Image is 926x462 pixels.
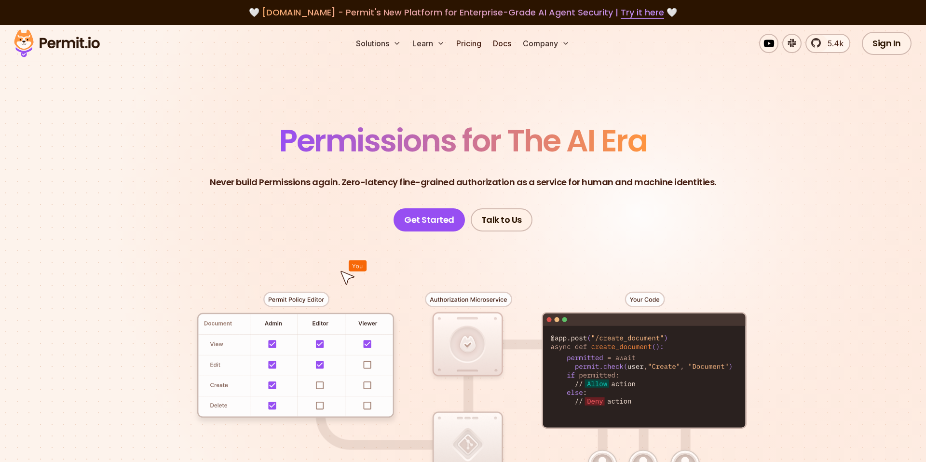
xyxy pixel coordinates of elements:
[621,6,664,19] a: Try it here
[805,34,850,53] a: 5.4k
[409,34,449,53] button: Learn
[352,34,405,53] button: Solutions
[489,34,515,53] a: Docs
[10,27,104,60] img: Permit logo
[822,38,844,49] span: 5.4k
[471,208,532,231] a: Talk to Us
[862,32,912,55] a: Sign In
[519,34,573,53] button: Company
[394,208,465,231] a: Get Started
[210,176,716,189] p: Never build Permissions again. Zero-latency fine-grained authorization as a service for human and...
[279,119,647,162] span: Permissions for The AI Era
[452,34,485,53] a: Pricing
[262,6,664,18] span: [DOMAIN_NAME] - Permit's New Platform for Enterprise-Grade AI Agent Security |
[23,6,903,19] div: 🤍 🤍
